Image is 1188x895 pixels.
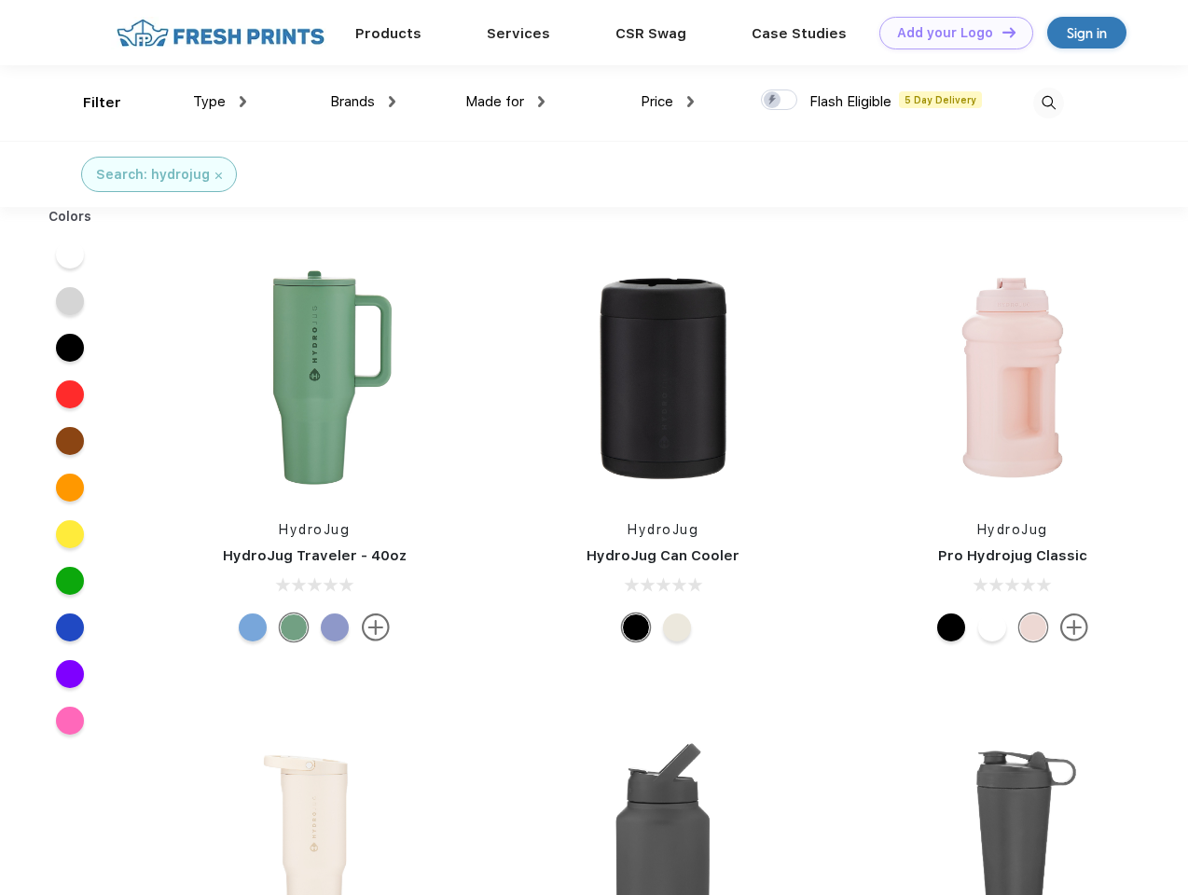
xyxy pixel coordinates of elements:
[465,93,524,110] span: Made for
[538,96,545,107] img: dropdown.png
[937,613,965,641] div: Black
[321,613,349,641] div: Peri
[330,93,375,110] span: Brands
[240,96,246,107] img: dropdown.png
[622,613,650,641] div: Black
[223,547,407,564] a: HydroJug Traveler - 40oz
[215,172,222,179] img: filter_cancel.svg
[1002,27,1015,37] img: DT
[687,96,694,107] img: dropdown.png
[809,93,891,110] span: Flash Eligible
[628,522,698,537] a: HydroJug
[663,613,691,641] div: Cream
[193,93,226,110] span: Type
[279,522,350,537] a: HydroJug
[899,91,982,108] span: 5 Day Delivery
[897,25,993,41] div: Add your Logo
[35,207,106,227] div: Colors
[355,25,421,42] a: Products
[1067,22,1107,44] div: Sign in
[280,613,308,641] div: Sage
[111,17,330,49] img: fo%20logo%202.webp
[889,254,1137,502] img: func=resize&h=266
[83,92,121,114] div: Filter
[1033,88,1064,118] img: desktop_search.svg
[539,254,787,502] img: func=resize&h=266
[641,93,673,110] span: Price
[96,165,210,185] div: Search: hydrojug
[938,547,1087,564] a: Pro Hydrojug Classic
[1060,613,1088,641] img: more.svg
[978,613,1006,641] div: White
[587,547,739,564] a: HydroJug Can Cooler
[389,96,395,107] img: dropdown.png
[239,613,267,641] div: Riptide
[362,613,390,641] img: more.svg
[977,522,1048,537] a: HydroJug
[190,254,438,502] img: func=resize&h=266
[1019,613,1047,641] div: Pink Sand
[1047,17,1126,48] a: Sign in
